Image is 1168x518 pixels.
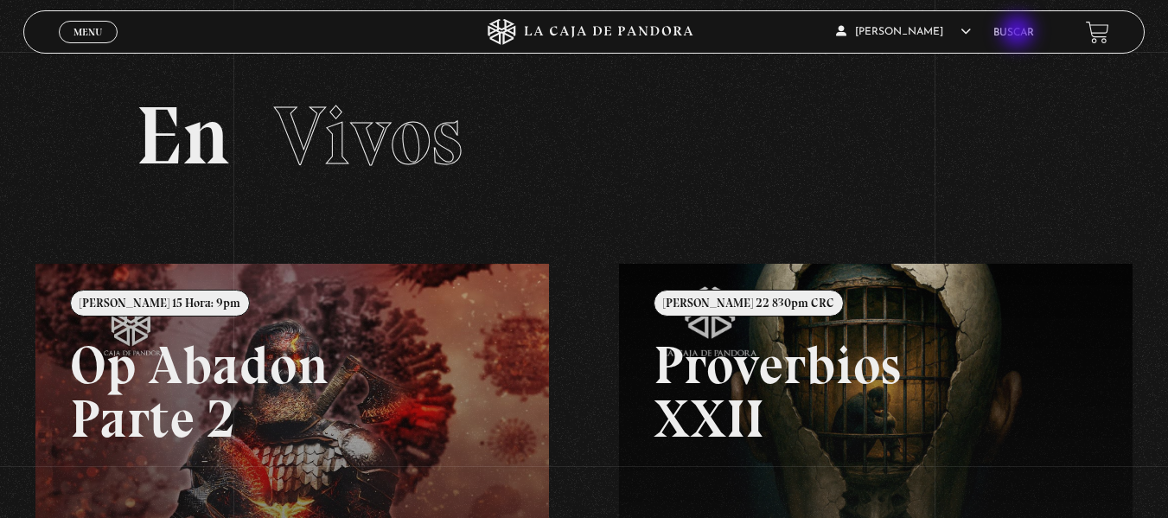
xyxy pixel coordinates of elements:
span: Vivos [274,86,463,185]
span: Menu [73,27,102,37]
span: Cerrar [67,42,108,54]
a: Buscar [993,28,1034,38]
h2: En [136,95,1033,177]
span: [PERSON_NAME] [836,27,971,37]
a: View your shopping cart [1086,20,1109,43]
